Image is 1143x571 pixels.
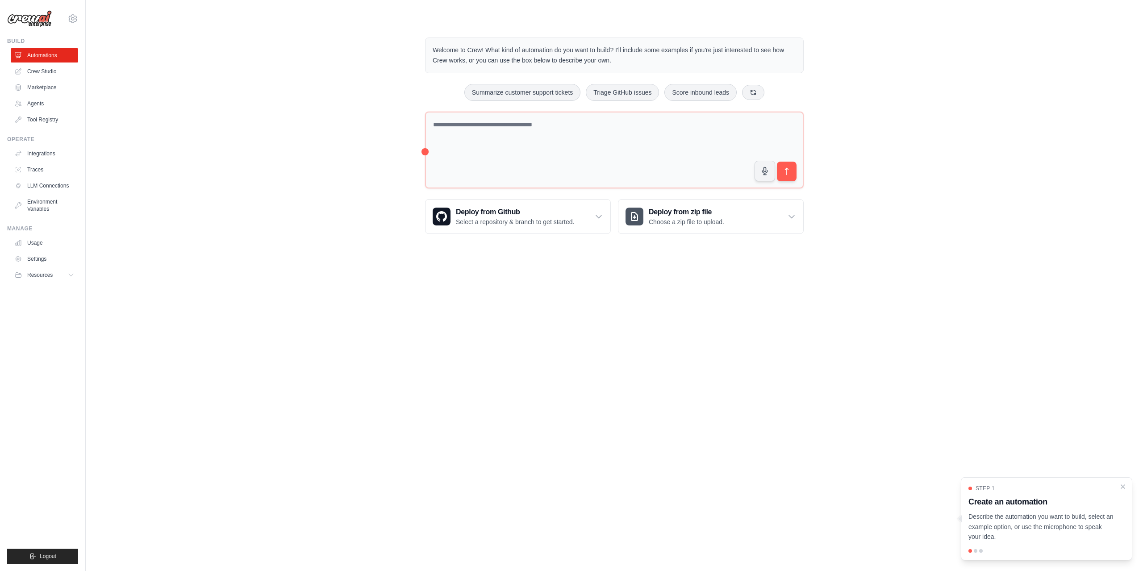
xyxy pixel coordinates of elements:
h3: Deploy from Github [456,207,574,217]
span: Resources [27,271,53,279]
div: 聊天小组件 [1098,528,1143,571]
p: Select a repository & branch to get started. [456,217,574,226]
h3: Create an automation [968,496,1114,508]
a: Traces [11,163,78,177]
a: Integrations [11,146,78,161]
p: Choose a zip file to upload. [649,217,724,226]
a: Environment Variables [11,195,78,216]
h3: Deploy from zip file [649,207,724,217]
button: Triage GitHub issues [586,84,659,101]
button: Logout [7,549,78,564]
button: Score inbound leads [664,84,737,101]
a: Usage [11,236,78,250]
p: Describe the automation you want to build, select an example option, or use the microphone to spe... [968,512,1114,542]
div: Manage [7,225,78,232]
span: Step 1 [976,485,995,492]
div: Build [7,38,78,45]
button: Resources [11,268,78,282]
a: Automations [11,48,78,63]
iframe: Chat Widget [1098,528,1143,571]
span: Logout [40,553,56,560]
a: Marketplace [11,80,78,95]
a: LLM Connections [11,179,78,193]
div: Operate [7,136,78,143]
button: Close walkthrough [1119,483,1126,490]
a: Crew Studio [11,64,78,79]
a: Tool Registry [11,113,78,127]
a: Settings [11,252,78,266]
img: Logo [7,10,52,27]
a: Agents [11,96,78,111]
p: Welcome to Crew! What kind of automation do you want to build? I'll include some examples if you'... [433,45,796,66]
button: Summarize customer support tickets [464,84,580,101]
